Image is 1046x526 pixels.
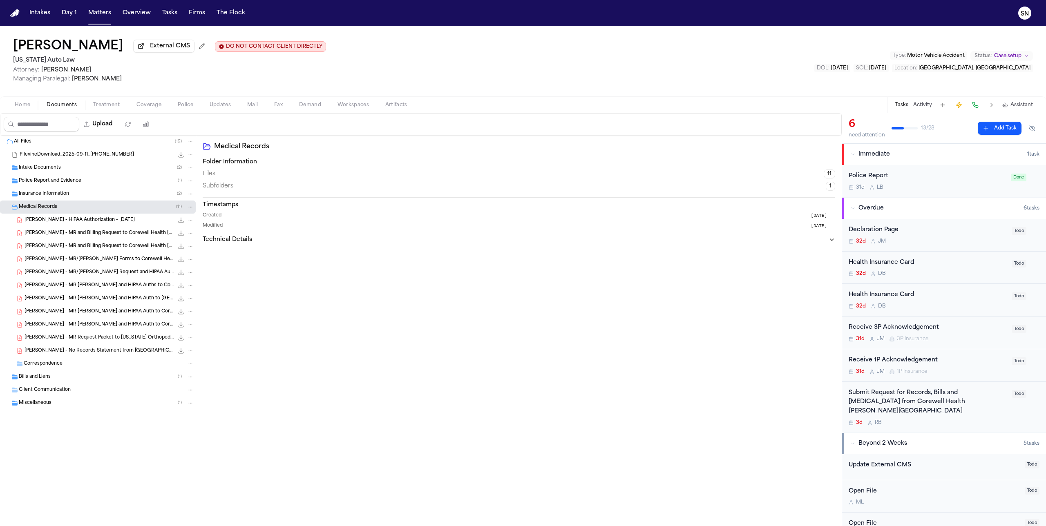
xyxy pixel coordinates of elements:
span: J M [877,368,885,375]
span: Client Communication [19,387,71,394]
span: Documents [47,102,77,108]
button: Download D. Adams - MR and Billing Request to Corewell Health William Beaumont - 9.19.25 [177,242,185,250]
button: The Flock [213,6,248,20]
span: ( 2 ) [177,192,182,196]
div: Submit Request for Records, Bills and [MEDICAL_DATA] from Corewell Health [PERSON_NAME][GEOGRAPHI... [849,388,1007,416]
button: Edit client contact restriction [215,41,326,52]
span: Mail [247,102,258,108]
span: Insurance Information [19,191,69,198]
span: Todo [1025,461,1039,468]
button: [DATE] [811,223,835,230]
button: Edit DOL: 2025-08-16 [814,64,850,72]
div: Open task: Update External CMS [842,454,1046,480]
span: ( 2 ) [177,165,182,170]
button: Intakes [26,6,54,20]
span: DOL : [817,66,829,71]
span: Todo [1012,260,1026,267]
div: Health Insurance Card [849,258,1007,267]
div: Health Insurance Card [849,290,1007,300]
button: Download D. Adams - MR and Billing Request to Corewell Health William Beaumont - 9.19.25 [177,229,185,237]
span: Motor Vehicle Accident [907,53,965,58]
span: Status: [974,53,992,59]
button: Download D. Adams - No Records Statement from Corewell William Beaumont Hospital - 8.16.25 to 8.2... [177,347,185,355]
span: D B [878,270,886,277]
div: Open task: Open File [842,480,1046,513]
button: Day 1 [58,6,80,20]
span: Subfolders [203,182,233,190]
span: Todo [1012,357,1026,365]
button: Download D. Adams - MR/Bill Auth Forms to Corewell Health William Beaumont - 8.26.25 [177,255,185,263]
img: Finch Logo [10,9,20,17]
button: Immediate1task [842,144,1046,165]
span: Police [178,102,193,108]
div: Open task: Declaration Page [842,219,1046,252]
a: Tasks [159,6,181,20]
span: Overdue [858,204,884,212]
span: Correspondence [24,361,63,368]
span: Modified [203,223,223,230]
div: 6 [849,118,885,131]
span: Todo [1012,325,1026,333]
span: Updates [210,102,231,108]
h3: Technical Details [203,236,252,244]
div: Receive 3P Acknowledgement [849,323,1007,332]
button: Activity [913,102,932,108]
span: 32d [856,303,866,310]
h2: Medical Records [214,142,835,152]
div: Police Report [849,172,1006,181]
div: Open task: Health Insurance Card [842,284,1046,316]
span: 1 task [1027,151,1039,158]
span: 32d [856,270,866,277]
div: Open File [849,487,1020,496]
button: Edit Location: Garden City, MI [892,64,1033,72]
span: 31d [856,184,865,191]
span: Files [203,170,215,178]
button: Edit matter name [13,39,123,54]
span: Home [15,102,30,108]
span: Artifacts [385,102,407,108]
span: External CMS [150,42,190,50]
button: Download D. Adams - MR Request and HIPAA Auth to Corewell Health Wayne Hospital - 8.26.25 and 9.1... [177,294,185,303]
span: ( 11 ) [176,205,182,209]
span: Treatment [93,102,120,108]
h2: [US_STATE] Auto Law [13,56,326,65]
span: [DATE] [811,223,827,230]
button: Technical Details [203,236,835,244]
span: Medical Records [19,204,57,211]
a: Overview [119,6,154,20]
button: Download D. Adams - MR Request Packet to Michigan Orthopedic Surgeons - 9.19.25 [177,334,185,342]
a: Matters [85,6,114,20]
span: [PERSON_NAME] - MR [PERSON_NAME] and HIPAA Auth to Corewell Health [PERSON_NAME] - [DATE] [25,321,174,328]
span: Fax [274,102,283,108]
span: J M [878,238,886,245]
button: External CMS [133,40,194,53]
span: 3d [856,419,863,426]
span: Bills and Liens [19,374,51,381]
span: Todo [1012,292,1026,300]
span: Todo [1025,487,1039,495]
button: Download FilevineDownload_2025-09-11_19-03-33-106 [177,151,185,159]
button: Create Immediate Task [953,99,965,111]
span: Immediate [858,150,890,158]
span: [PERSON_NAME] - MR [PERSON_NAME] and HIPAA Auths to Corewell Health [PERSON_NAME] - [DATE] [25,282,174,289]
h3: Folder Information [203,158,835,166]
span: 5 task s [1024,440,1039,447]
button: Firms [186,6,208,20]
span: [PERSON_NAME] - MR/[PERSON_NAME] Forms to Corewell Health [PERSON_NAME] - [DATE] [25,256,174,263]
span: [PERSON_NAME] - MR and Billing Request to Corewell Health [PERSON_NAME] - [DATE] [25,230,174,237]
span: 31d [856,336,865,342]
button: Make a Call [970,99,981,111]
span: 32d [856,238,866,245]
span: [GEOGRAPHIC_DATA], [GEOGRAPHIC_DATA] [919,66,1030,71]
h3: Timestamps [203,201,835,209]
span: 31d [856,368,865,375]
div: Receive 1P Acknowledgement [849,356,1007,365]
span: 1 [826,182,835,191]
span: 3P Insurance [897,336,928,342]
span: Beyond 2 Weeks [858,439,907,448]
div: Update External CMS [849,461,1020,470]
button: Download D. Adams - MR Request and HIPAA Auth to Corewell Health William Beaumont - 9.19.25 [177,321,185,329]
button: Beyond 2 Weeks5tasks [842,433,1046,454]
